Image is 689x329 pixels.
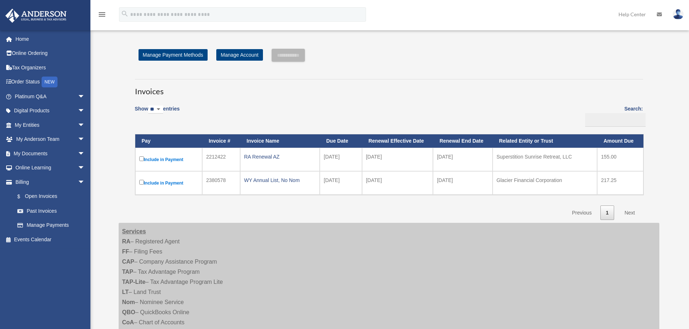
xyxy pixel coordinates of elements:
label: Include in Payment [139,155,198,164]
th: Renewal End Date: activate to sort column ascending [433,134,493,148]
div: RA Renewal AZ [244,152,316,162]
span: arrow_drop_down [78,104,92,118]
a: 1 [600,205,614,220]
th: Invoice Name: activate to sort column ascending [240,134,320,148]
th: Related Entity or Trust: activate to sort column ascending [493,134,597,148]
strong: RA [122,238,131,244]
span: arrow_drop_down [78,175,92,190]
strong: TAP [122,269,133,275]
a: Order StatusNEW [5,75,96,90]
td: [DATE] [320,148,362,171]
label: Include in Payment [139,178,198,187]
div: NEW [42,77,58,87]
select: Showentries [148,105,163,114]
td: Glacier Financial Corporation [493,171,597,195]
a: Manage Payment Methods [139,49,208,61]
a: Manage Payments [10,218,92,233]
a: Online Learningarrow_drop_down [5,161,96,175]
img: Anderson Advisors Platinum Portal [3,9,69,23]
strong: FF [122,248,129,255]
a: Previous [566,205,597,220]
img: User Pic [673,9,684,20]
a: My Anderson Teamarrow_drop_down [5,132,96,147]
td: [DATE] [433,148,493,171]
td: [DATE] [320,171,362,195]
th: Amount Due: activate to sort column ascending [597,134,643,148]
strong: LT [122,289,129,295]
a: Events Calendar [5,232,96,247]
input: Include in Payment [139,180,144,185]
a: Platinum Q&Aarrow_drop_down [5,89,96,104]
a: Digital Productsarrow_drop_down [5,104,96,118]
th: Renewal Effective Date: activate to sort column ascending [362,134,433,148]
td: [DATE] [362,148,433,171]
span: arrow_drop_down [78,118,92,133]
a: Next [619,205,641,220]
td: 2212422 [202,148,240,171]
strong: CoA [122,319,134,325]
a: Past Invoices [10,204,92,218]
span: arrow_drop_down [78,132,92,147]
td: [DATE] [433,171,493,195]
a: menu [98,13,106,19]
label: Show entries [135,104,180,121]
a: $Open Invoices [10,189,89,204]
a: Tax Organizers [5,60,96,75]
td: 217.25 [597,171,643,195]
div: WY Annual List, No Nom [244,175,316,185]
span: arrow_drop_down [78,89,92,104]
strong: TAP-Lite [122,279,146,285]
td: 2380578 [202,171,240,195]
a: My Documentsarrow_drop_down [5,146,96,161]
span: arrow_drop_down [78,146,92,161]
strong: CAP [122,259,135,265]
a: Manage Account [216,49,263,61]
label: Search: [583,104,643,127]
a: Online Ordering [5,46,96,61]
th: Due Date: activate to sort column ascending [320,134,362,148]
h3: Invoices [135,79,643,97]
th: Invoice #: activate to sort column ascending [202,134,240,148]
span: arrow_drop_down [78,161,92,176]
a: Billingarrow_drop_down [5,175,92,189]
input: Search: [585,113,646,127]
a: My Entitiesarrow_drop_down [5,118,96,132]
td: [DATE] [362,171,433,195]
a: Home [5,32,96,46]
td: Superstition Sunrise Retreat, LLC [493,148,597,171]
strong: Nom [122,299,135,305]
span: $ [21,192,25,201]
th: Pay: activate to sort column descending [135,134,202,148]
strong: QBO [122,309,135,315]
td: 155.00 [597,148,643,171]
i: menu [98,10,106,19]
i: search [121,10,129,18]
input: Include in Payment [139,156,144,161]
strong: Services [122,228,146,234]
